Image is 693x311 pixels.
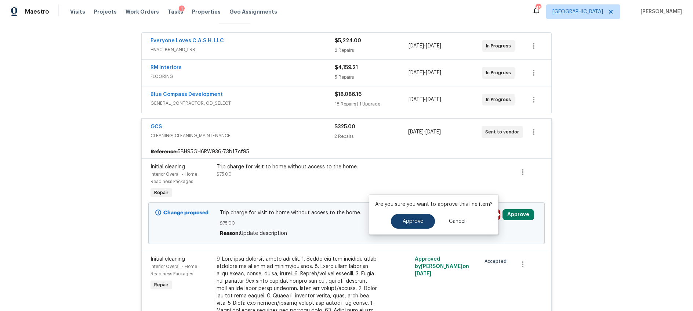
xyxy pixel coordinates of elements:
span: $325.00 [334,124,355,129]
span: - [409,42,441,50]
span: Tasks [168,9,183,14]
span: Geo Assignments [229,8,277,15]
a: RM Interiors [150,65,182,70]
span: [PERSON_NAME] [638,8,682,15]
span: $18,086.16 [335,92,362,97]
span: [DATE] [415,271,431,276]
span: Work Orders [126,8,159,15]
span: [DATE] [409,43,424,49]
span: [DATE] [426,43,441,49]
div: 5BH95GH6RW936-73b17cf95 [142,145,551,158]
span: [DATE] [409,70,424,75]
span: [DATE] [426,70,441,75]
span: CLEANING, CLEANING_MAINTENANCE [150,132,334,139]
span: In Progress [486,96,514,103]
span: Initial cleaning [150,164,185,169]
span: Repair [151,281,171,289]
div: 18 Repairs | 1 Upgrade [335,100,409,108]
span: Maestro [25,8,49,15]
span: Trip charge for visit to home without access to the home. [220,209,474,217]
b: Change proposed [163,210,208,215]
span: Interior Overall - Home Readiness Packages [150,172,197,184]
span: [DATE] [409,97,424,102]
span: Visits [70,8,85,15]
div: 45 [536,4,541,12]
span: FLOORING [150,73,335,80]
p: Are you sure you want to approve this line item? [375,201,493,208]
span: $75.00 [217,172,232,176]
a: Blue Compass Development [150,92,223,97]
span: In Progress [486,69,514,76]
span: In Progress [486,42,514,50]
span: [DATE] [408,129,424,135]
span: - [409,96,441,103]
span: $4,159.21 [335,65,358,70]
div: 2 Repairs [334,133,408,140]
span: [DATE] [426,97,441,102]
div: 1 [179,6,185,13]
span: [DATE] [425,129,441,135]
span: HVAC, BRN_AND_LRR [150,46,335,53]
a: GCS [150,124,162,129]
span: Reason: [220,231,240,236]
button: Approve [502,209,534,220]
span: Approve [403,219,423,224]
span: $5,224.00 [335,38,361,43]
div: Trip charge for visit to home without access to the home. [217,163,377,171]
span: Repair [151,189,171,196]
span: Cancel [449,219,465,224]
span: [GEOGRAPHIC_DATA] [552,8,603,15]
span: Projects [94,8,117,15]
span: $75.00 [220,219,474,227]
div: 2 Repairs [335,47,409,54]
span: GENERAL_CONTRACTOR, OD_SELECT [150,100,335,107]
button: Approve [391,214,435,229]
div: 5 Repairs [335,74,409,81]
span: Interior Overall - Home Readiness Packages [150,264,197,276]
a: Everyone Loves C.A.S.H. LLC [150,38,224,43]
span: - [409,69,441,76]
b: Reference: [150,148,178,155]
span: Properties [192,8,221,15]
span: Approved by [PERSON_NAME] on [415,257,469,276]
span: Initial cleaning [150,257,185,262]
span: - [408,128,441,136]
button: Cancel [437,214,477,229]
span: Update description [240,231,287,236]
span: Accepted [485,258,509,265]
span: Sent to vendor [485,128,522,136]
